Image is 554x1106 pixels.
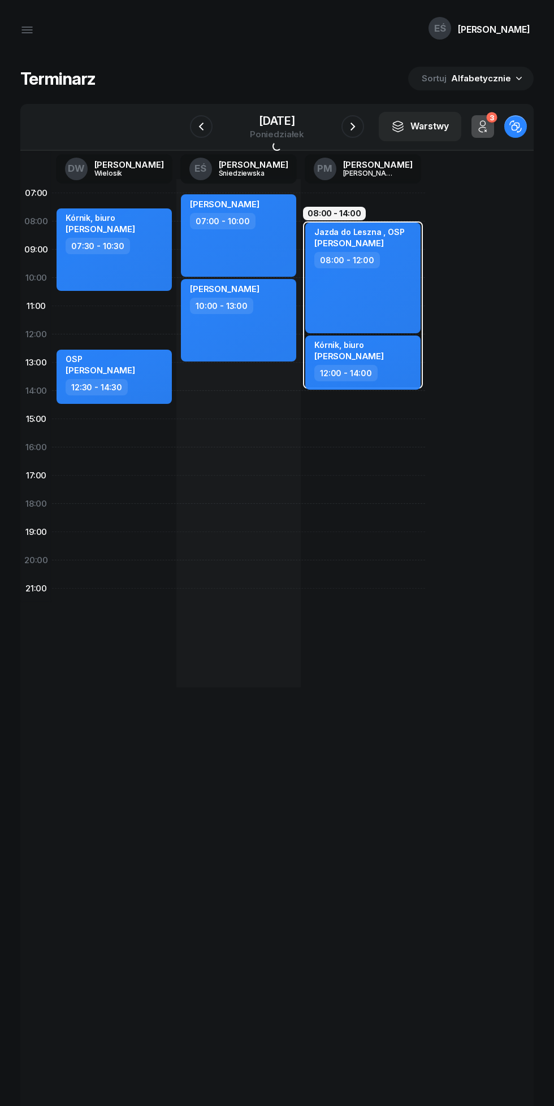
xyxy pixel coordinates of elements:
[343,160,413,169] div: [PERSON_NAME]
[66,213,135,223] div: Kórnik, biuro
[94,160,164,169] div: [PERSON_NAME]
[20,433,52,461] div: 16:00
[180,154,297,184] a: EŚ[PERSON_NAME]Śniedziewska
[68,164,85,173] span: DW
[20,236,52,264] div: 09:00
[458,25,530,34] div: [PERSON_NAME]
[190,298,253,314] div: 10:00 - 13:00
[343,169,397,177] div: [PERSON_NAME]
[94,169,149,177] div: Wielosik
[20,179,52,207] div: 07:00
[20,320,52,349] div: 12:00
[250,130,304,138] div: poniedziałek
[20,292,52,320] div: 11:00
[20,490,52,518] div: 18:00
[66,354,135,364] div: OSP
[194,164,206,173] span: EŚ
[66,224,135,234] span: [PERSON_NAME]
[422,71,449,86] span: Sortuj
[314,227,405,237] div: Jazda do Leszna , OSP
[56,154,173,184] a: DW[PERSON_NAME]Wielosik
[66,238,130,254] div: 07:30 - 10:30
[486,112,497,123] div: 3
[20,207,52,236] div: 08:00
[20,264,52,292] div: 10:00
[20,518,52,546] div: 19:00
[66,379,128,395] div: 12:30 - 14:30
[20,349,52,377] div: 13:00
[20,461,52,490] div: 17:00
[314,340,384,350] div: Kórnik, biuro
[190,213,256,229] div: 07:00 - 10:00
[66,365,135,376] span: [PERSON_NAME]
[314,351,384,362] span: [PERSON_NAME]
[20,574,52,603] div: 21:00
[408,67,534,90] button: Sortuj Alfabetycznie
[314,365,378,381] div: 12:00 - 14:00
[20,68,96,89] h1: Terminarz
[20,546,52,574] div: 20:00
[219,169,273,177] div: Śniedziewska
[317,164,332,173] span: PM
[314,252,380,268] div: 08:00 - 12:00
[190,284,259,294] span: [PERSON_NAME]
[190,199,259,210] span: [PERSON_NAME]
[314,238,384,249] span: [PERSON_NAME]
[305,154,422,184] a: PM[PERSON_NAME][PERSON_NAME]
[219,160,288,169] div: [PERSON_NAME]
[20,377,52,405] div: 14:00
[451,73,511,84] span: Alfabetycznie
[471,115,494,138] button: 3
[20,405,52,433] div: 15:00
[250,115,304,127] div: [DATE]
[391,119,449,134] div: Warstwy
[434,24,446,33] span: EŚ
[379,112,461,141] button: Warstwy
